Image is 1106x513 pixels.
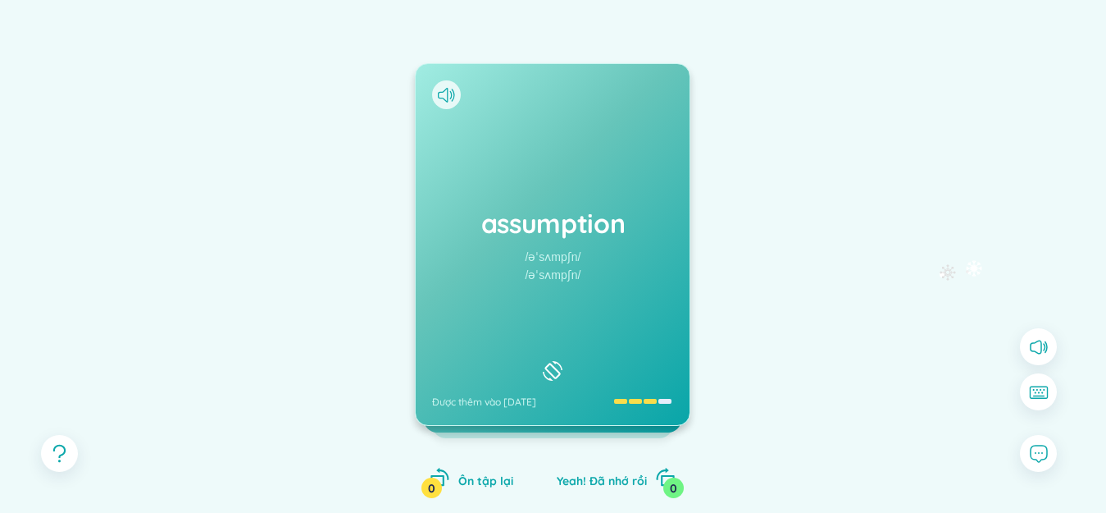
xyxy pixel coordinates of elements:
span: Ôn tập lại [458,474,513,488]
div: Được thêm vào [DATE] [432,396,536,409]
span: rotate-left [430,467,450,488]
h1: assumption [432,205,673,241]
div: 0 [663,478,684,498]
button: question [41,435,78,472]
span: rotate-right [655,467,676,488]
div: /əˈsʌmpʃn/ [525,248,580,266]
span: question [49,443,70,464]
div: 0 [421,478,442,498]
span: Yeah! Đã nhớ rồi [557,474,647,488]
div: /əˈsʌmpʃn/ [525,266,580,284]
